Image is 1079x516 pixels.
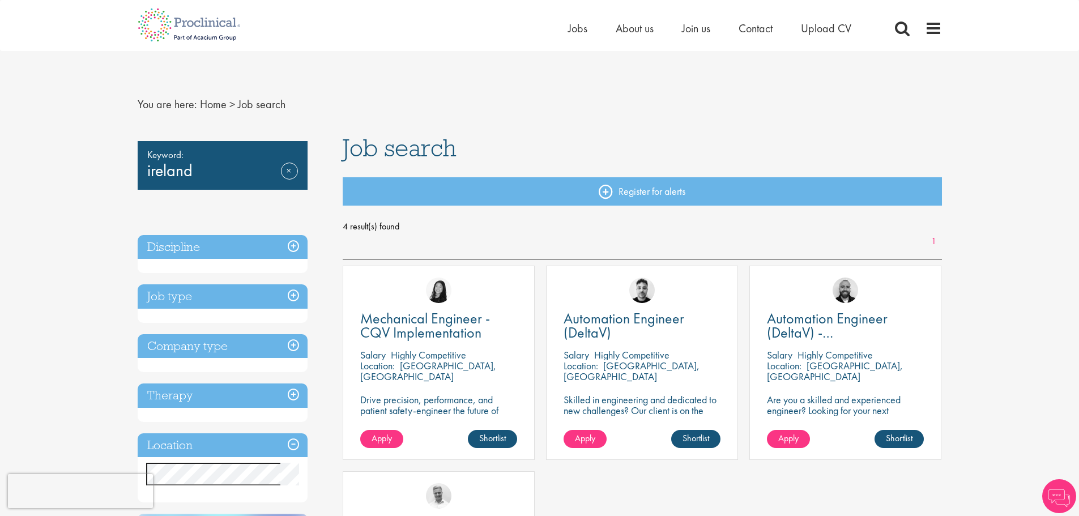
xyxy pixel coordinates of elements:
p: Are you a skilled and experienced engineer? Looking for your next opportunity to assist with impa... [767,394,924,437]
span: You are here: [138,97,197,112]
img: Numhom Sudsok [426,278,451,303]
h3: Therapy [138,383,308,408]
span: Location: [360,359,395,372]
p: [GEOGRAPHIC_DATA], [GEOGRAPHIC_DATA] [564,359,700,383]
span: Apply [778,432,799,444]
a: Jobs [568,21,587,36]
span: Location: [564,359,598,372]
span: Keyword: [147,147,298,163]
span: Job search [238,97,285,112]
span: Job search [343,133,457,163]
h3: Company type [138,334,308,359]
a: Shortlist [671,430,720,448]
span: > [229,97,235,112]
a: breadcrumb link [200,97,227,112]
p: Highly Competitive [391,348,466,361]
h3: Discipline [138,235,308,259]
a: Apply [767,430,810,448]
img: Dean Fisher [629,278,655,303]
span: Apply [575,432,595,444]
a: Automation Engineer (DeltaV) [564,312,720,340]
a: Shortlist [875,430,924,448]
span: Salary [360,348,386,361]
h3: Job type [138,284,308,309]
p: Drive precision, performance, and patient safety-engineer the future of pharma with CQV excellence. [360,394,517,427]
a: Join us [682,21,710,36]
a: Apply [360,430,403,448]
span: Apply [372,432,392,444]
a: Upload CV [801,21,851,36]
span: Salary [767,348,792,361]
h3: Location [138,433,308,458]
span: Location: [767,359,801,372]
iframe: reCAPTCHA [8,474,153,508]
span: Automation Engineer (DeltaV) - [GEOGRAPHIC_DATA] [767,309,903,356]
p: Highly Competitive [797,348,873,361]
a: Apply [564,430,607,448]
a: About us [616,21,654,36]
a: 1 [926,235,942,248]
p: Skilled in engineering and dedicated to new challenges? Our client is on the search for a DeltaV ... [564,394,720,437]
img: Joshua Bye [426,483,451,509]
a: Automation Engineer (DeltaV) - [GEOGRAPHIC_DATA] [767,312,924,340]
span: Automation Engineer (DeltaV) [564,309,684,342]
img: Chatbot [1042,479,1076,513]
a: Mechanical Engineer - CQV Implementation [360,312,517,340]
p: [GEOGRAPHIC_DATA], [GEOGRAPHIC_DATA] [767,359,903,383]
a: Remove [281,163,298,195]
span: Mechanical Engineer - CQV Implementation [360,309,490,342]
img: Jordan Kiely [833,278,858,303]
a: Shortlist [468,430,517,448]
span: Salary [564,348,589,361]
p: Highly Competitive [594,348,669,361]
a: Register for alerts [343,177,942,206]
p: [GEOGRAPHIC_DATA], [GEOGRAPHIC_DATA] [360,359,496,383]
span: 4 result(s) found [343,218,942,235]
div: ireland [138,141,308,190]
a: Contact [739,21,773,36]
